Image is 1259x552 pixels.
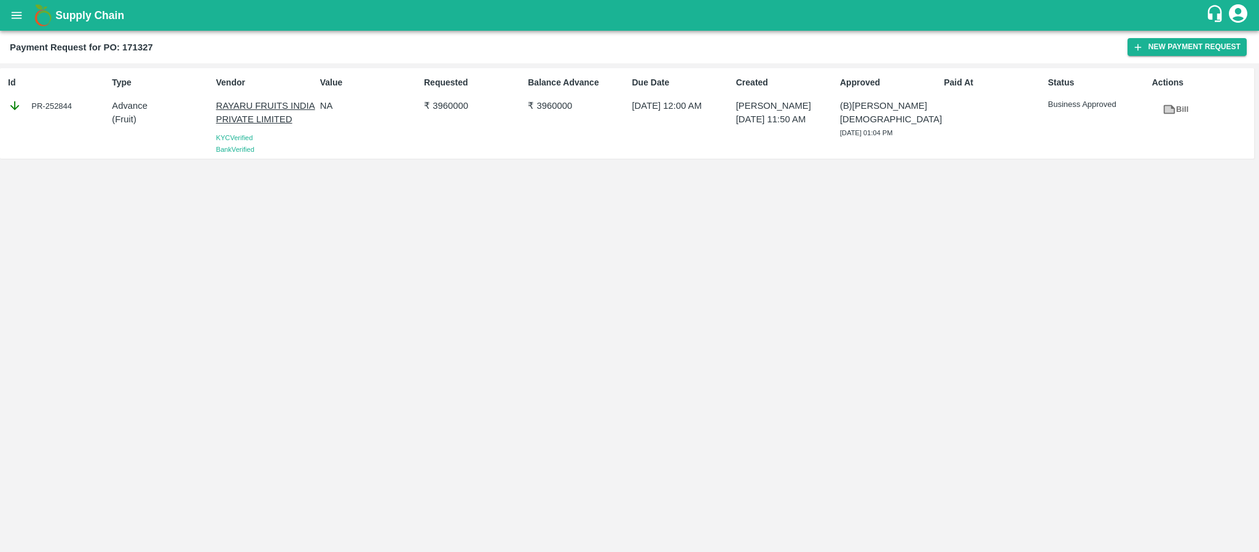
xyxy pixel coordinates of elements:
div: customer-support [1206,4,1227,26]
p: Id [8,76,107,89]
p: Value [320,76,419,89]
p: ( Fruit ) [112,112,211,126]
p: [PERSON_NAME] [736,99,835,112]
p: Requested [424,76,523,89]
button: open drawer [2,1,31,30]
a: Supply Chain [55,7,1206,24]
p: Balance Advance [528,76,627,89]
div: PR-252844 [8,99,107,112]
a: Bill [1152,99,1199,120]
p: Business Approved [1048,99,1147,111]
p: Approved [840,76,939,89]
p: Created [736,76,835,89]
b: Payment Request for PO: 171327 [10,42,153,52]
p: ₹ 3960000 [424,99,523,112]
div: account of current user [1227,2,1249,28]
p: RAYARU FRUITS INDIA PRIVATE LIMITED [216,99,315,127]
span: KYC Verified [216,134,253,141]
p: Advance [112,99,211,112]
p: [DATE] 12:00 AM [632,99,731,112]
p: Type [112,76,211,89]
button: New Payment Request [1128,38,1247,56]
p: Actions [1152,76,1251,89]
img: logo [31,3,55,28]
p: [DATE] 11:50 AM [736,112,835,126]
b: Supply Chain [55,9,124,22]
p: ₹ 3960000 [528,99,627,112]
p: Vendor [216,76,315,89]
p: (B) [PERSON_NAME][DEMOGRAPHIC_DATA] [840,99,939,127]
p: Due Date [632,76,731,89]
span: [DATE] 01:04 PM [840,129,893,136]
span: Bank Verified [216,146,254,153]
p: Status [1048,76,1147,89]
p: Paid At [944,76,1043,89]
p: NA [320,99,419,112]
